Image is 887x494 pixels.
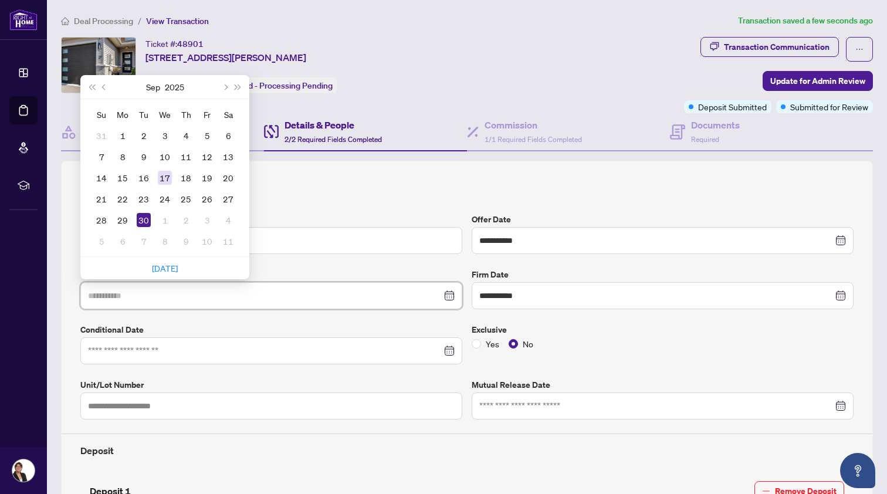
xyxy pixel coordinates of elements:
span: [STREET_ADDRESS][PERSON_NAME] [145,50,306,65]
div: 19 [200,171,214,185]
div: 5 [200,128,214,143]
td: 2025-08-31 [91,125,112,146]
td: 2025-09-28 [91,209,112,231]
button: Next year (Control + right) [232,75,245,99]
div: 6 [116,234,130,248]
div: 9 [179,234,193,248]
th: Fr [197,104,218,125]
span: Yes [481,337,504,350]
td: 2025-09-25 [175,188,197,209]
div: 9 [137,150,151,164]
div: 3 [158,128,172,143]
td: 2025-09-14 [91,167,112,188]
span: View Transaction [146,16,209,26]
label: Firm Date [472,268,854,281]
div: 30 [137,213,151,227]
div: 17 [158,171,172,185]
button: Open asap [840,453,875,488]
h2: Trade Details [80,180,854,199]
span: 1/1 Required Fields Completed [485,135,582,144]
td: 2025-09-30 [133,209,154,231]
span: home [61,17,69,25]
div: 3 [200,213,214,227]
td: 2025-09-16 [133,167,154,188]
div: 12 [200,150,214,164]
button: Last year (Control + left) [85,75,98,99]
button: Choose a month [146,75,160,99]
div: 11 [221,234,235,248]
img: IMG-X12270501_1.jpg [62,38,136,93]
td: 2025-09-10 [154,146,175,167]
span: Submitted for Review [790,100,868,113]
div: 10 [158,150,172,164]
div: 27 [221,192,235,206]
td: 2025-10-10 [197,231,218,252]
div: 22 [116,192,130,206]
div: 26 [200,192,214,206]
td: 2025-09-04 [175,125,197,146]
td: 2025-09-15 [112,167,133,188]
div: 28 [94,213,109,227]
th: Sa [218,104,239,125]
div: 8 [116,150,130,164]
div: Ticket #: [145,37,204,50]
div: 13 [221,150,235,164]
td: 2025-09-29 [112,209,133,231]
button: Choose a year [165,75,184,99]
span: 2/2 Required Fields Completed [285,135,382,144]
td: 2025-10-11 [218,231,239,252]
span: 48901 [177,39,204,49]
th: Th [175,104,197,125]
div: 1 [116,128,130,143]
td: 2025-09-01 [112,125,133,146]
td: 2025-09-05 [197,125,218,146]
td: 2025-09-07 [91,146,112,167]
span: Deal Processing [74,16,133,26]
span: Information Updated - Processing Pending [177,80,333,91]
td: 2025-09-18 [175,167,197,188]
td: 2025-09-20 [218,167,239,188]
div: 16 [137,171,151,185]
div: 5 [94,234,109,248]
td: 2025-09-11 [175,146,197,167]
label: Closing Date [80,268,462,281]
span: Required [691,135,719,144]
label: Mutual Release Date [472,378,854,391]
label: Offer Date [472,213,854,226]
td: 2025-09-13 [218,146,239,167]
span: ellipsis [855,45,864,53]
div: 8 [158,234,172,248]
h4: Details & People [285,118,382,132]
div: 2 [137,128,151,143]
td: 2025-09-21 [91,188,112,209]
th: Tu [133,104,154,125]
td: 2025-09-17 [154,167,175,188]
td: 2025-09-02 [133,125,154,146]
button: Previous month (PageUp) [98,75,111,99]
h4: Documents [691,118,740,132]
button: Update for Admin Review [763,71,873,91]
td: 2025-09-08 [112,146,133,167]
td: 2025-09-19 [197,167,218,188]
div: 18 [179,171,193,185]
label: Exclusive [472,323,854,336]
span: Deposit Submitted [698,100,767,113]
div: 7 [94,150,109,164]
h4: Deposit [80,444,854,458]
div: 24 [158,192,172,206]
td: 2025-09-27 [218,188,239,209]
div: 29 [116,213,130,227]
td: 2025-10-04 [218,209,239,231]
div: 31 [94,128,109,143]
th: We [154,104,175,125]
td: 2025-09-09 [133,146,154,167]
th: Su [91,104,112,125]
td: 2025-09-26 [197,188,218,209]
td: 2025-10-02 [175,209,197,231]
div: Transaction Communication [724,38,830,56]
td: 2025-09-12 [197,146,218,167]
div: 4 [179,128,193,143]
td: 2025-10-08 [154,231,175,252]
img: logo [9,9,38,31]
label: Unit/Lot Number [80,378,462,391]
